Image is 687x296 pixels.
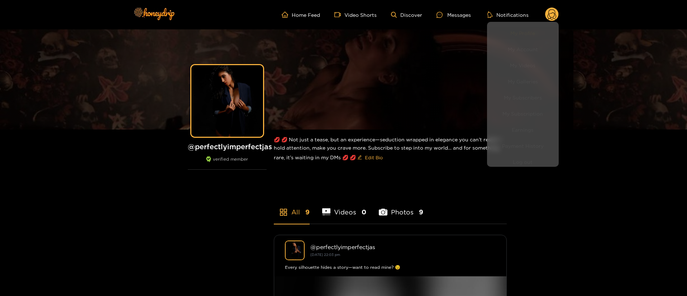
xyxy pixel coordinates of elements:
[489,120,557,133] a: Earnings
[489,104,557,117] a: My Subscription
[489,72,557,84] a: My Galleries
[489,136,557,149] a: Payment History
[489,40,557,52] a: My Account
[489,56,557,68] a: My Videos
[489,152,557,165] button: Log out
[489,24,557,36] a: My Profile
[489,88,557,101] a: My Subscribers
